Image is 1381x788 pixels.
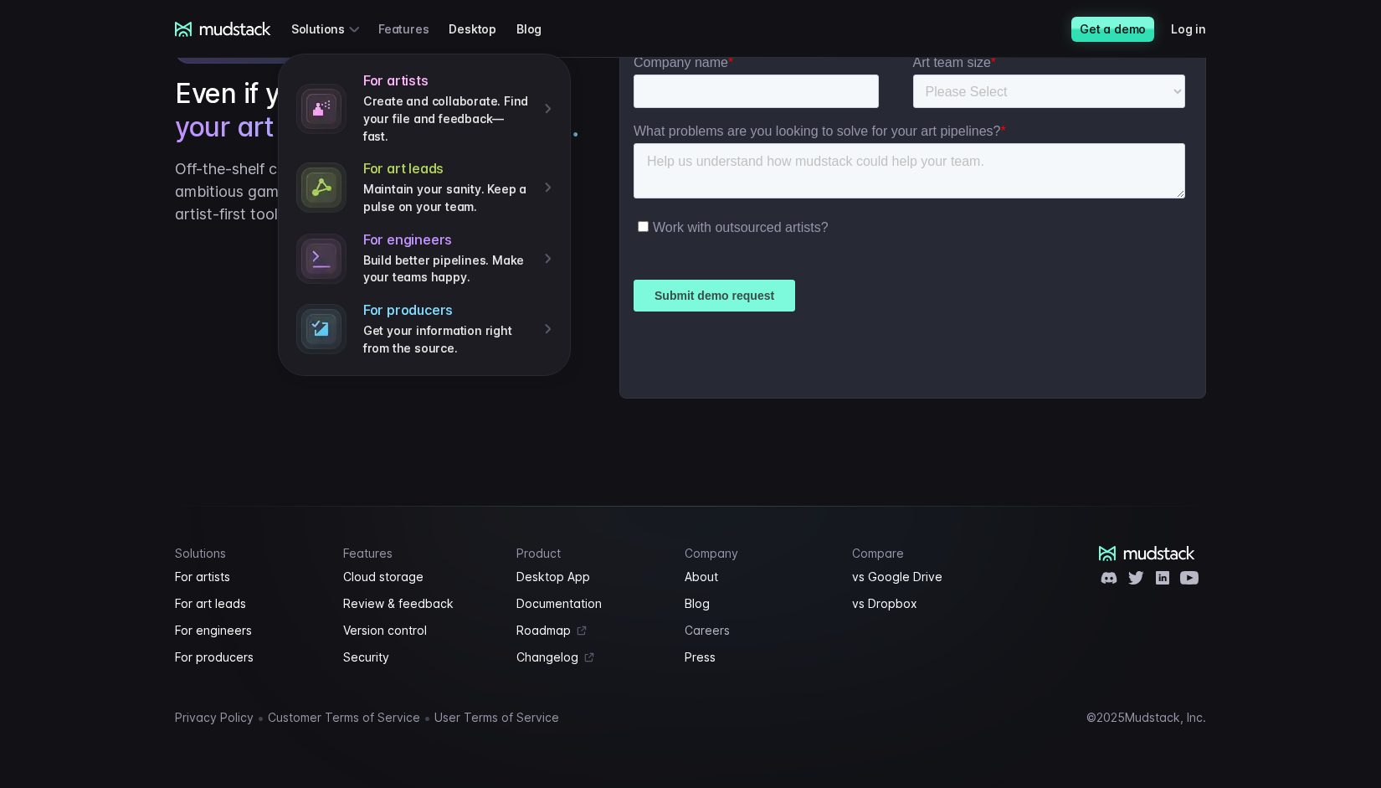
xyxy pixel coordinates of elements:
[296,84,347,134] img: spray paint icon
[175,77,586,144] h2: Even if your team is remote,
[343,647,497,667] a: Security
[296,162,347,213] img: connected dots icon
[175,157,586,225] p: Off-the-shelf cloud storage solutions don’t work for ambitious game studios. Change the status qu...
[268,708,420,728] a: Customer Terms of Service
[449,13,516,44] a: Desktop
[516,594,665,614] a: Documentation
[296,304,347,354] img: stylized terminal icon
[363,160,532,178] h4: For art leads
[175,22,271,37] a: mudstack logo
[1171,13,1226,44] a: Log in
[175,111,578,144] span: your art needs to be accessible.
[289,64,560,152] a: For artistsCreate and collaborate. Find your file and feedback— fast.
[516,647,665,667] a: Changelog
[685,594,833,614] a: Blog
[1099,546,1195,561] a: mudstack logo
[343,567,497,587] a: Cloud storage
[363,301,532,319] h4: For producers
[296,234,347,284] img: stylized terminal icon
[175,546,323,560] h4: Solutions
[852,567,1000,587] a: vs Google Drive
[1086,711,1206,724] div: © 2025 Mudstack, Inc.
[852,546,1000,560] h4: Compare
[363,181,532,215] p: Maintain your sanity. Keep a pulse on your team.
[363,322,532,357] p: Get your information right from the source.
[363,252,532,286] p: Build better pipelines. Make your teams happy.
[852,594,1000,614] a: vs Dropbox
[343,546,497,560] h4: Features
[257,709,264,726] span: •
[363,72,532,90] h4: For artists
[516,13,562,44] a: Blog
[175,621,323,641] a: For engineers
[378,13,449,44] a: Features
[685,567,833,587] a: About
[1071,17,1154,42] a: Get a demo
[175,708,254,728] a: Privacy Policy
[175,594,323,614] a: For art leads
[363,231,532,249] h4: For engineers
[289,224,560,294] a: For engineersBuild better pipelines. Make your teams happy.
[289,294,560,364] a: For producersGet your information right from the source.
[175,567,323,587] a: For artists
[685,546,833,560] h4: Company
[424,709,431,726] span: •
[175,647,323,667] a: For producers
[685,647,833,667] a: Press
[291,13,365,44] div: Solutions
[343,621,497,641] a: Version control
[516,621,665,641] a: Roadmap
[343,594,497,614] a: Review & feedback
[685,621,833,641] a: Careers
[516,567,665,587] a: Desktop App
[434,708,559,728] a: User Terms of Service
[516,546,665,560] h4: Product
[289,152,560,223] a: For art leadsMaintain your sanity. Keep a pulse on your team.
[363,93,532,145] p: Create and collaborate. Find your file and feedback— fast.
